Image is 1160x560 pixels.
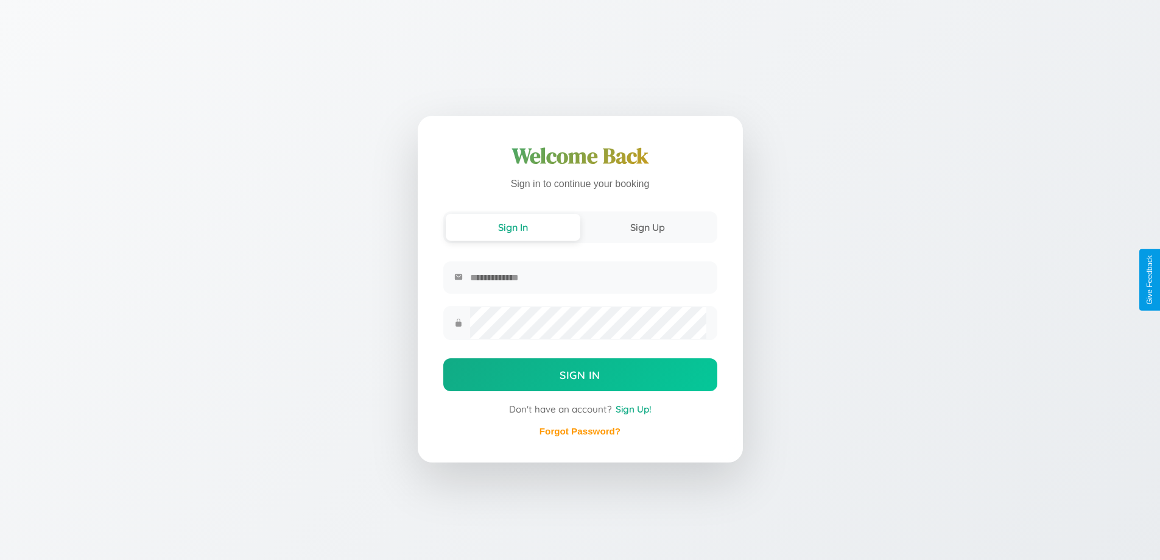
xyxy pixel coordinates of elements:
button: Sign In [446,214,580,241]
div: Give Feedback [1145,255,1154,305]
span: Sign Up! [616,403,652,415]
div: Don't have an account? [443,403,717,415]
button: Sign In [443,358,717,391]
p: Sign in to continue your booking [443,175,717,193]
h1: Welcome Back [443,141,717,171]
a: Forgot Password? [540,426,620,436]
button: Sign Up [580,214,715,241]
